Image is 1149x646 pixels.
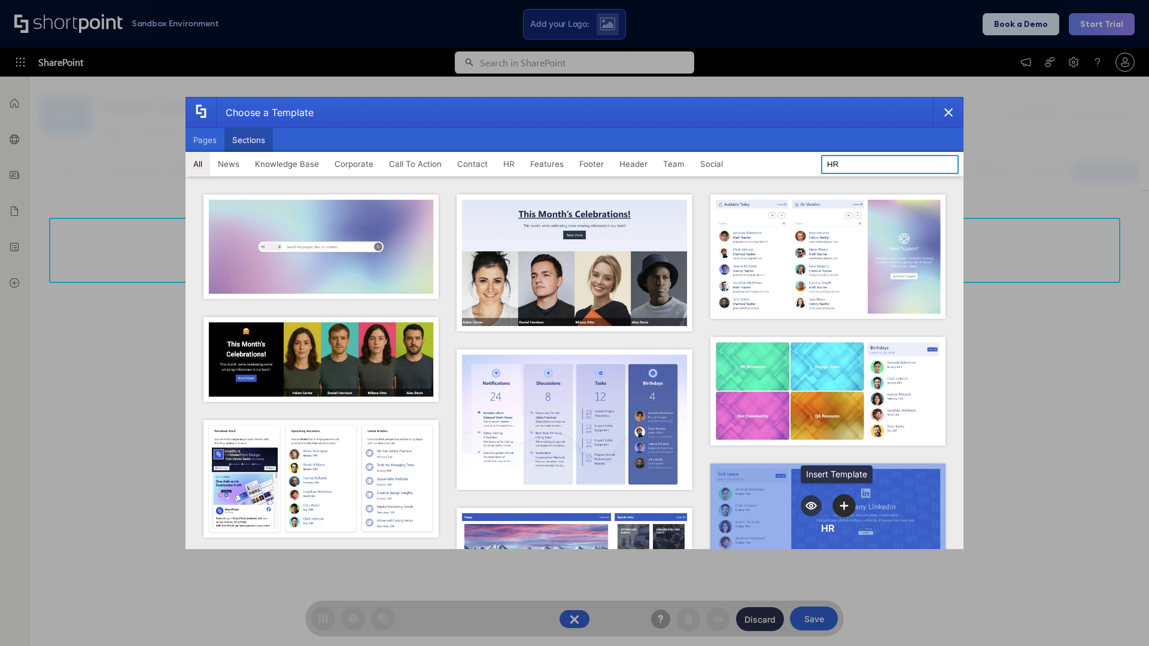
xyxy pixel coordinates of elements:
button: Features [522,152,572,176]
button: Header [612,152,655,176]
div: HR [821,522,834,534]
button: HR [496,152,522,176]
div: template selector [186,97,963,549]
input: Search [821,155,959,174]
button: Social [692,152,731,176]
button: Corporate [327,152,381,176]
button: Call To Action [381,152,449,176]
div: Choose a Template [216,97,314,127]
button: Team [655,152,692,176]
button: Pages [186,128,224,152]
button: Sections [224,128,273,152]
button: Knowledge Base [247,152,327,176]
button: News [210,152,247,176]
iframe: Chat Widget [1089,589,1149,646]
button: Footer [572,152,612,176]
button: Contact [449,152,496,176]
button: All [186,152,210,176]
